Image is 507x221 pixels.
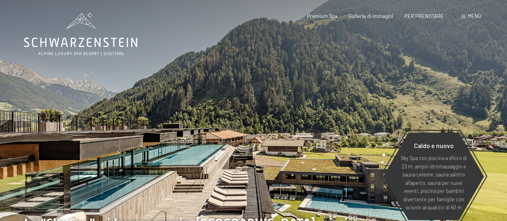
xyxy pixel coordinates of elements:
[349,13,393,19] a: Galleria di immagini
[383,132,485,221] a: Caldo e nuovo Sky Spa con piscina a sfioro di 23 m, ampio idromassaggio e sauna celeste, sauna sa...
[414,142,454,149] font: Caldo e nuovo
[404,13,444,19] a: PER PRENOTARE
[401,155,467,211] font: Sky Spa con piscina a sfioro di 23 m, ampio idromassaggio e sauna celeste, sauna salotto all'aper...
[307,13,337,19] a: Premium Spa
[468,13,481,19] font: Menù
